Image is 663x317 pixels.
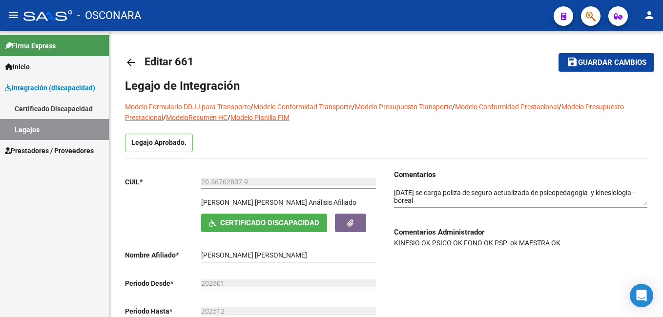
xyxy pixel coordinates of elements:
p: Periodo Desde [125,278,201,289]
p: [PERSON_NAME] [PERSON_NAME] [201,197,307,208]
span: - OSCONARA [77,5,141,26]
a: Modelo Planilla FIM [230,114,290,121]
a: Modelo Formulario DDJJ para Transporte [125,103,250,111]
span: Inicio [5,61,30,72]
a: ModeloResumen HC [166,114,228,121]
mat-icon: arrow_back [125,57,137,68]
span: Prestadores / Proveedores [5,145,94,156]
p: Legajo Aprobado. [125,134,193,152]
h1: Legajo de Integración [125,78,647,94]
div: Análisis Afiliado [309,197,356,208]
span: Integración (discapacidad) [5,82,95,93]
h3: Comentarios [394,169,647,180]
h3: Comentarios Administrador [394,227,647,238]
mat-icon: person [643,9,655,21]
mat-icon: save [566,56,578,68]
a: Modelo Conformidad Prestacional [455,103,559,111]
button: Certificado Discapacidad [201,214,327,232]
p: Nombre Afiliado [125,250,201,260]
span: Editar 661 [145,56,194,68]
span: Guardar cambios [578,59,646,67]
span: Firma Express [5,40,56,51]
div: Open Intercom Messenger [630,284,653,307]
p: Periodo Hasta [125,306,201,317]
mat-icon: menu [8,9,20,21]
button: Guardar cambios [559,53,654,71]
p: CUIL [125,177,201,187]
p: KINESIO OK PSICO OK FONO OK PSP: ok MAESTRA OK [394,238,647,248]
a: Modelo Conformidad Transporte [253,103,352,111]
span: Certificado Discapacidad [220,219,319,228]
a: Modelo Presupuesto Transporte [355,103,452,111]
